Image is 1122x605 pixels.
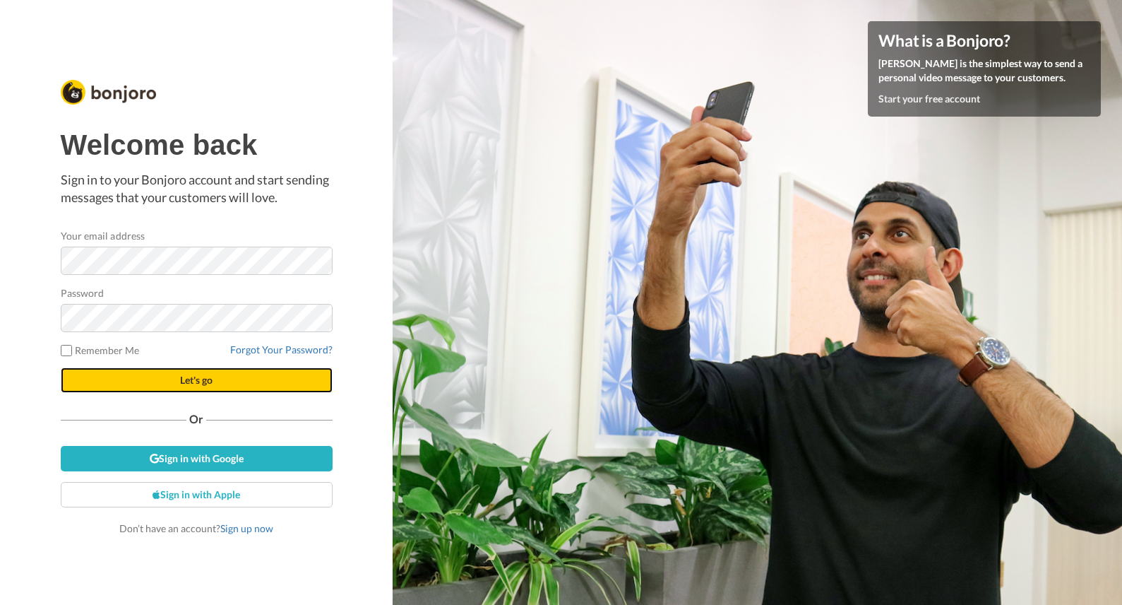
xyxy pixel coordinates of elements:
[61,446,333,471] a: Sign in with Google
[186,414,206,424] span: Or
[119,522,273,534] span: Don’t have an account?
[878,93,980,105] a: Start your free account
[230,343,333,356] a: Forgot Your Password?
[878,32,1090,49] h4: What is a Bonjoro?
[61,343,140,358] label: Remember Me
[61,368,333,393] button: Let's go
[180,374,213,386] span: Let's go
[61,482,333,507] a: Sign in with Apple
[220,522,273,534] a: Sign up now
[878,57,1090,85] p: [PERSON_NAME] is the simplest way to send a personal video message to your customers.
[61,345,72,356] input: Remember Me
[61,129,333,160] h1: Welcome back
[61,286,105,300] label: Password
[61,228,145,243] label: Your email address
[61,171,333,207] p: Sign in to your Bonjoro account and start sending messages that your customers will love.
